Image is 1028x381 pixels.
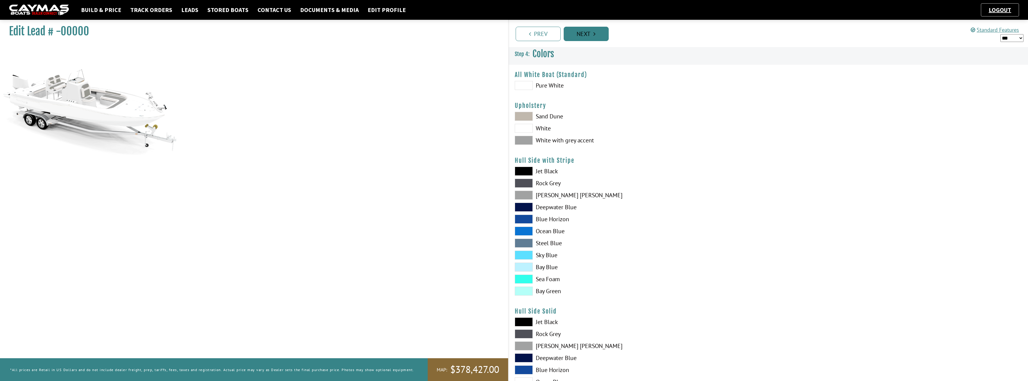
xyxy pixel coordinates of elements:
[515,157,1022,164] h4: Hull Side with Stripe
[515,275,762,284] label: Sea Foam
[515,191,762,200] label: [PERSON_NAME] [PERSON_NAME]
[297,6,362,14] a: Documents & Media
[515,227,762,236] label: Ocean Blue
[255,6,294,14] a: Contact Us
[515,167,762,176] label: Jet Black
[204,6,252,14] a: Stored Boats
[515,112,762,121] label: Sand Dune
[178,6,201,14] a: Leads
[515,179,762,188] label: Rock Grey
[564,27,609,41] a: Next
[9,25,493,38] h1: Edit Lead # -00000
[515,353,762,362] label: Deepwater Blue
[515,71,1022,79] h4: All White Boat (Standard)
[515,203,762,212] label: Deepwater Blue
[515,329,762,338] label: Rock Grey
[10,365,414,375] p: *All prices are Retail in US Dollars and do not include dealer freight, prep, tariffs, fees, taxe...
[986,6,1014,13] a: Logout
[127,6,175,14] a: Track Orders
[437,367,447,373] span: MAP:
[515,215,762,224] label: Blue Horizon
[428,358,508,381] a: MAP:$378,427.00
[515,317,762,326] label: Jet Black
[515,365,762,374] label: Blue Horizon
[515,81,762,90] label: Pure White
[365,6,409,14] a: Edit Profile
[516,27,561,41] a: Prev
[515,251,762,260] label: Sky Blue
[515,263,762,272] label: Bay Blue
[450,363,499,376] span: $378,427.00
[515,341,762,350] label: [PERSON_NAME] [PERSON_NAME]
[515,239,762,248] label: Steel Blue
[971,26,1019,33] a: Standard Features
[515,124,762,133] label: White
[78,6,124,14] a: Build & Price
[515,136,762,145] label: White with grey accent
[515,308,1022,315] h4: Hull Side Solid
[515,102,1022,109] h4: Upholstery
[515,287,762,296] label: Bay Green
[9,4,69,16] img: caymas-dealer-connect-2ed40d3bc7270c1d8d7ffb4b79bf05adc795679939227970def78ec6f6c03838.gif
